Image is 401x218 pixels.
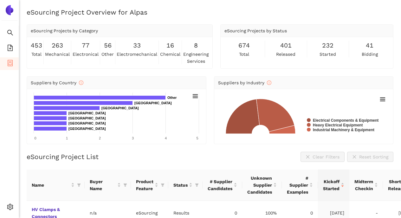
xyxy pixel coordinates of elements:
[362,51,378,58] span: bidding
[301,152,345,162] button: closeClear Filters
[32,182,70,189] span: Name
[52,41,63,50] span: 263
[68,127,106,131] text: [GEOGRAPHIC_DATA]
[132,136,134,140] text: 3
[313,128,374,132] text: Industrial Machinery & Equipment
[313,123,363,127] text: Heavy Electrical Equipment
[76,180,82,190] span: filter
[99,136,101,140] text: 2
[224,28,287,33] span: eSourcing Projects by Status
[117,51,157,58] span: electromechanical
[73,51,99,58] span: electronical
[349,170,383,201] th: this column's title is Midterm Checkin,this column is sortable
[276,51,295,58] span: released
[31,51,42,58] span: total
[194,41,198,50] span: 8
[123,183,127,187] span: filter
[27,170,85,201] th: this column's title is Name,this column is sortable
[101,51,114,58] span: other
[66,136,68,140] text: 1
[34,136,36,140] text: 0
[90,178,116,192] span: Buyer Name
[136,178,153,192] span: Product Feature
[239,51,249,58] span: total
[196,136,198,140] text: 5
[238,41,250,50] span: 674
[77,183,81,187] span: filter
[79,80,83,85] span: info-circle
[218,80,271,85] span: Suppliers by Industry
[208,178,232,192] span: # Supplier Candidates
[267,80,271,85] span: info-circle
[101,106,139,110] text: [GEOGRAPHIC_DATA]
[173,182,188,189] span: Status
[7,202,13,214] span: setting
[68,116,106,120] text: [GEOGRAPHIC_DATA]
[68,111,106,115] text: [GEOGRAPHIC_DATA]
[354,178,373,192] span: Midterm Checkin
[31,28,98,33] span: eSourcing Projects by Category
[4,5,15,15] img: Logo
[165,136,167,140] text: 4
[31,41,42,50] span: 453
[320,51,336,58] span: started
[167,96,177,99] text: Other
[280,41,292,50] span: 401
[7,27,13,40] span: search
[194,180,200,190] span: filter
[131,170,168,201] th: this column's title is Product Feature,this column is sortable
[122,177,128,193] span: filter
[133,41,141,50] span: 33
[45,51,70,58] span: mechanical
[27,8,393,17] h2: eSourcing Project Overview for Alpas
[7,42,13,55] span: file-add
[287,175,308,196] span: # Supplier Examples
[183,51,209,65] span: engineering services
[166,41,174,50] span: 16
[323,178,340,192] span: Kickoff Started
[366,41,373,50] span: 41
[104,41,112,50] span: 56
[247,175,272,196] span: Unknown Supplier Candidates
[195,183,199,187] span: filter
[85,170,131,201] th: this column's title is Buyer Name,this column is sortable
[27,152,99,161] h2: eSourcing Project List
[160,51,180,58] span: chemical
[282,170,318,201] th: this column's title is # Supplier Examples,this column is sortable
[82,41,89,50] span: 77
[313,118,378,123] text: Electrical Components & Equipment
[322,41,333,50] span: 232
[161,183,165,187] span: filter
[134,101,172,105] text: [GEOGRAPHIC_DATA]
[168,170,203,201] th: this column's title is Status,this column is sortable
[242,170,282,201] th: this column's title is Unknown Supplier Candidates,this column is sortable
[203,170,242,201] th: this column's title is # Supplier Candidates,this column is sortable
[31,80,83,85] span: Suppliers by Country
[7,58,13,70] span: container
[159,177,166,193] span: filter
[68,121,106,125] text: [GEOGRAPHIC_DATA]
[347,152,393,162] button: closeReset Sorting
